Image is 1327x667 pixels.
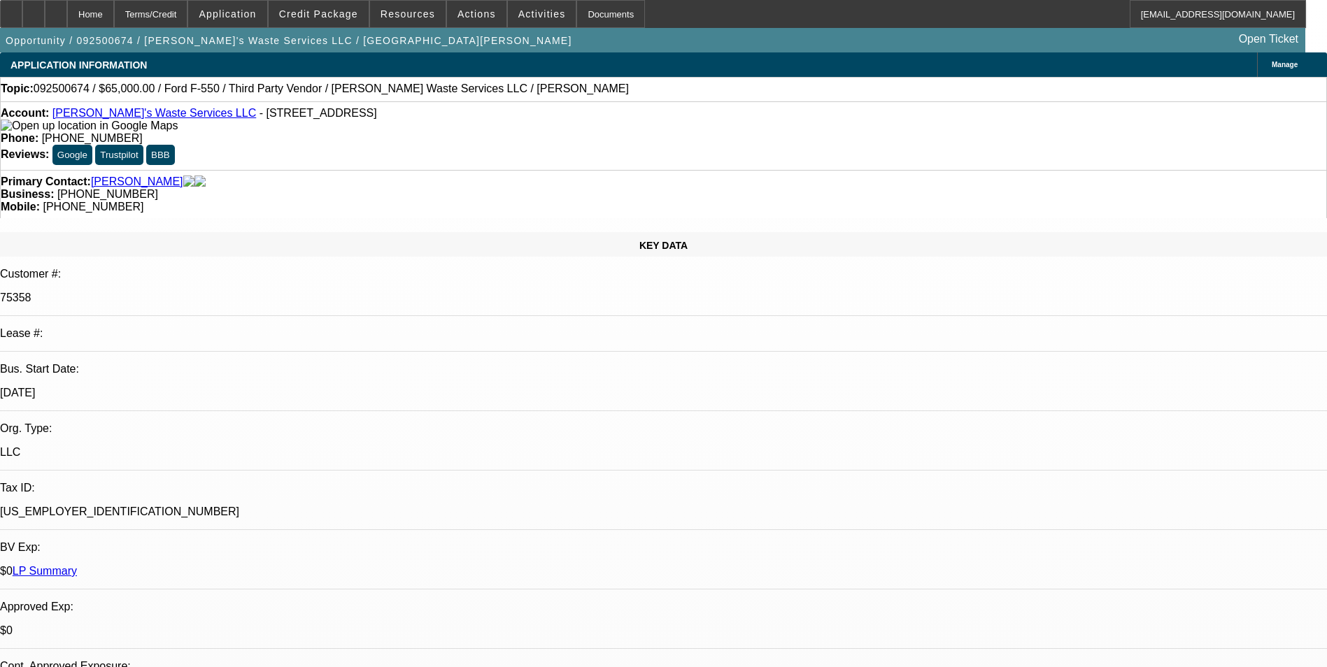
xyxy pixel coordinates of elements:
[1,83,34,95] strong: Topic:
[260,107,377,119] span: - [STREET_ADDRESS]
[518,8,566,20] span: Activities
[194,175,206,188] img: linkedin-icon.png
[370,1,446,27] button: Resources
[279,8,358,20] span: Credit Package
[188,1,267,27] button: Application
[457,8,496,20] span: Actions
[1,132,38,144] strong: Phone:
[52,107,256,119] a: [PERSON_NAME]'s Waste Services LLC
[381,8,435,20] span: Resources
[1,201,40,213] strong: Mobile:
[1,120,178,132] img: Open up location in Google Maps
[1272,61,1298,69] span: Manage
[1,148,49,160] strong: Reviews:
[146,145,175,165] button: BBB
[1,107,49,119] strong: Account:
[1,175,91,188] strong: Primary Contact:
[13,565,77,577] a: LP Summary
[1,188,54,200] strong: Business:
[508,1,576,27] button: Activities
[447,1,506,27] button: Actions
[95,145,143,165] button: Trustpilot
[43,201,143,213] span: [PHONE_NUMBER]
[269,1,369,27] button: Credit Package
[1233,27,1304,51] a: Open Ticket
[91,175,183,188] a: [PERSON_NAME]
[183,175,194,188] img: facebook-icon.png
[6,35,572,46] span: Opportunity / 092500674 / [PERSON_NAME]'s Waste Services LLC / [GEOGRAPHIC_DATA][PERSON_NAME]
[639,240,688,251] span: KEY DATA
[34,83,629,95] span: 092500674 / $65,000.00 / Ford F-550 / Third Party Vendor / [PERSON_NAME] Waste Services LLC / [PE...
[42,132,143,144] span: [PHONE_NUMBER]
[1,120,178,131] a: View Google Maps
[57,188,158,200] span: [PHONE_NUMBER]
[199,8,256,20] span: Application
[52,145,92,165] button: Google
[10,59,147,71] span: APPLICATION INFORMATION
